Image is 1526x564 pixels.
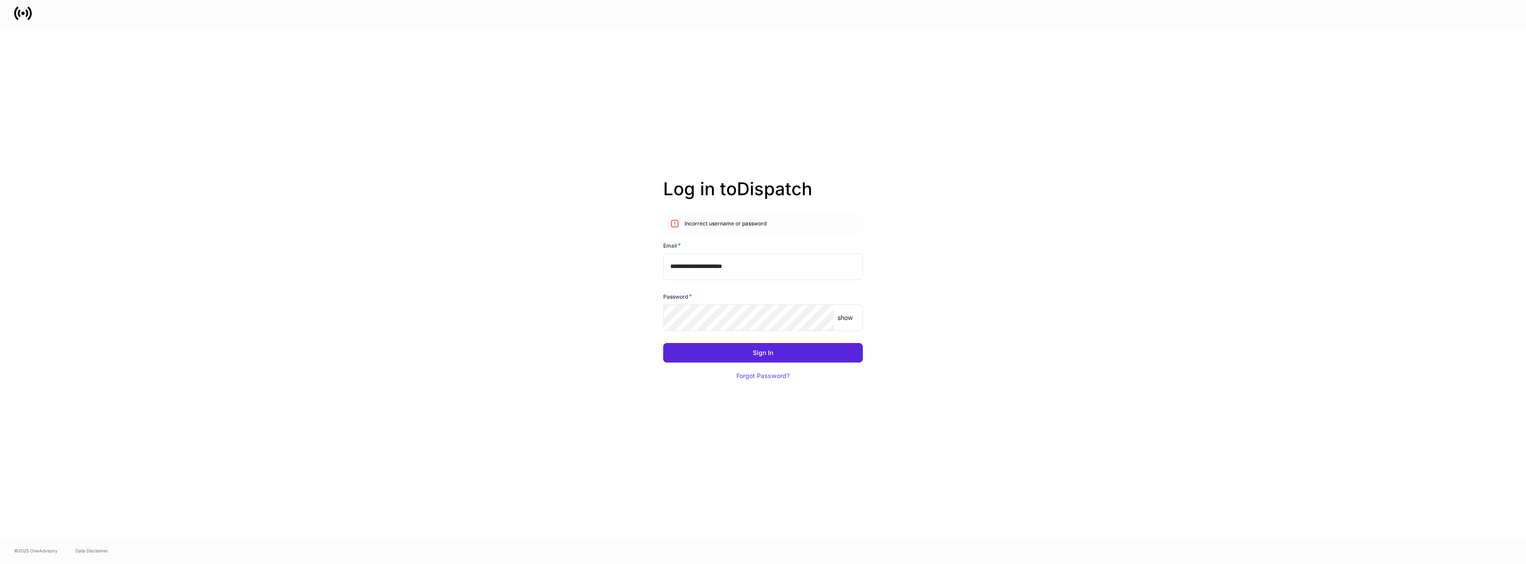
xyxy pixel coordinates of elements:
[663,178,863,214] h2: Log in to Dispatch
[663,241,681,250] h6: Email
[663,343,863,363] button: Sign In
[725,366,801,386] button: Forgot Password?
[75,547,108,554] a: Data Disclaimer
[684,217,767,231] div: Incorrect username or password
[663,292,692,301] h6: Password
[838,313,853,322] p: show
[14,547,58,554] span: © 2025 OneAdvisory
[753,350,773,356] div: Sign In
[736,373,790,379] div: Forgot Password?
